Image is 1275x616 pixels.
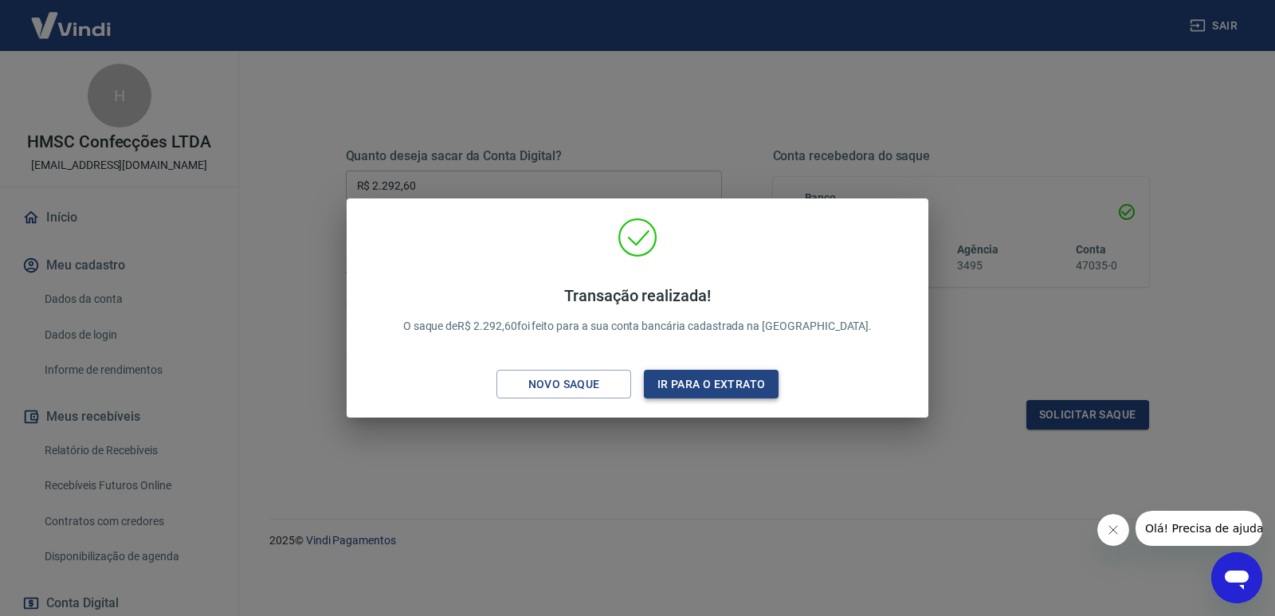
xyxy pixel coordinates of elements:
[644,370,779,399] button: Ir para o extrato
[496,370,631,399] button: Novo saque
[1211,552,1262,603] iframe: Botão para abrir a janela de mensagens
[509,375,619,394] div: Novo saque
[10,11,134,24] span: Olá! Precisa de ajuda?
[1136,511,1262,546] iframe: Mensagem da empresa
[403,286,873,305] h4: Transação realizada!
[403,286,873,335] p: O saque de R$ 2.292,60 foi feito para a sua conta bancária cadastrada na [GEOGRAPHIC_DATA].
[1097,514,1129,546] iframe: Fechar mensagem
